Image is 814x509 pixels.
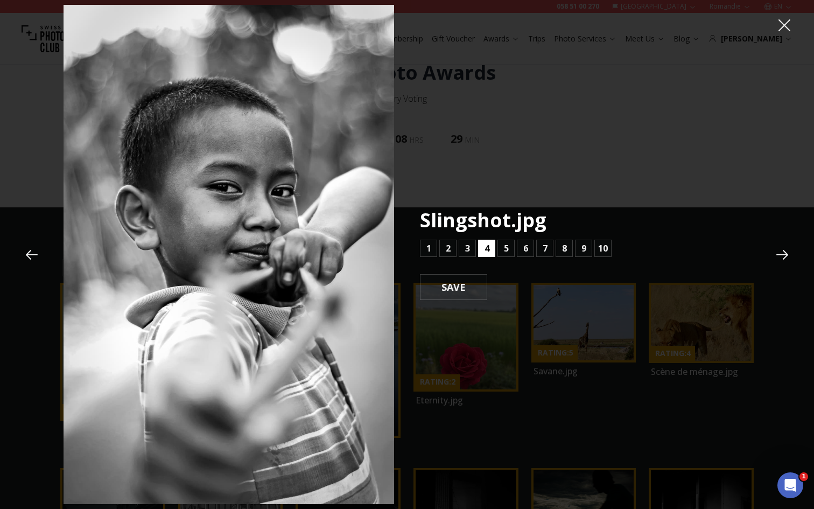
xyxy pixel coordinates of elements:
button: 3 [459,240,476,257]
button: SAVE [420,274,487,300]
b: 6 [523,242,528,255]
button: 1 [420,240,437,257]
button: 10 [594,240,612,257]
p: Slingshot.jpg [420,210,546,231]
span: 1 [799,472,808,481]
b: 3 [465,242,470,255]
button: 9 [575,240,592,257]
b: 7 [543,242,548,255]
img: Slingshot.jpg [64,5,394,504]
b: 9 [581,242,586,255]
button: 8 [556,240,573,257]
button: 7 [536,240,553,257]
b: 4 [485,242,489,255]
iframe: Intercom live chat [777,472,803,498]
b: 8 [562,242,567,255]
button: 2 [439,240,457,257]
button: 4 [478,240,495,257]
b: 5 [504,242,509,255]
b: 10 [598,242,608,255]
b: SAVE [433,280,474,294]
button: 6 [517,240,534,257]
button: 5 [497,240,515,257]
b: 1 [426,242,431,255]
b: 2 [446,242,451,255]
